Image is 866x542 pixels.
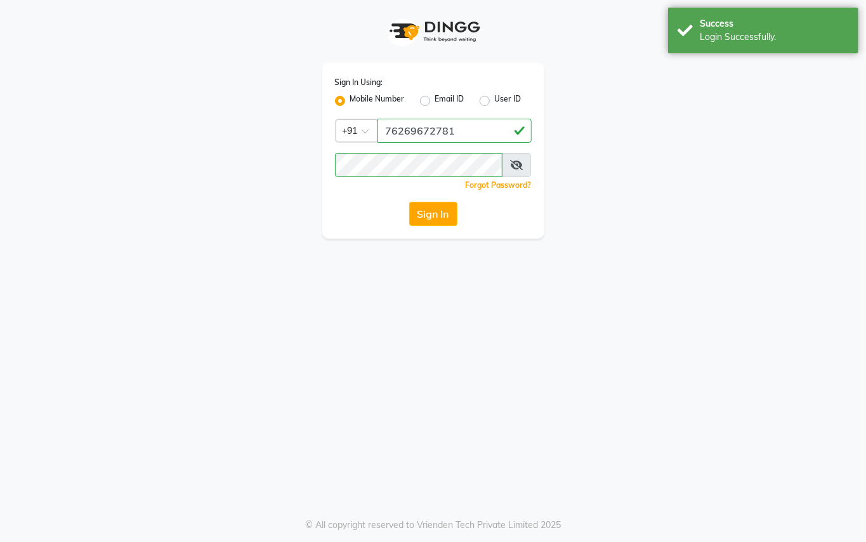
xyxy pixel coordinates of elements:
label: Email ID [435,93,464,109]
button: Sign In [409,202,457,226]
label: User ID [495,93,522,109]
img: logo1.svg [383,13,484,50]
a: Forgot Password? [466,180,532,190]
input: Username [377,119,532,143]
label: Sign In Using: [335,77,383,88]
input: Username [335,153,502,177]
div: Success [700,17,849,30]
label: Mobile Number [350,93,405,109]
div: Login Successfully. [700,30,849,44]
